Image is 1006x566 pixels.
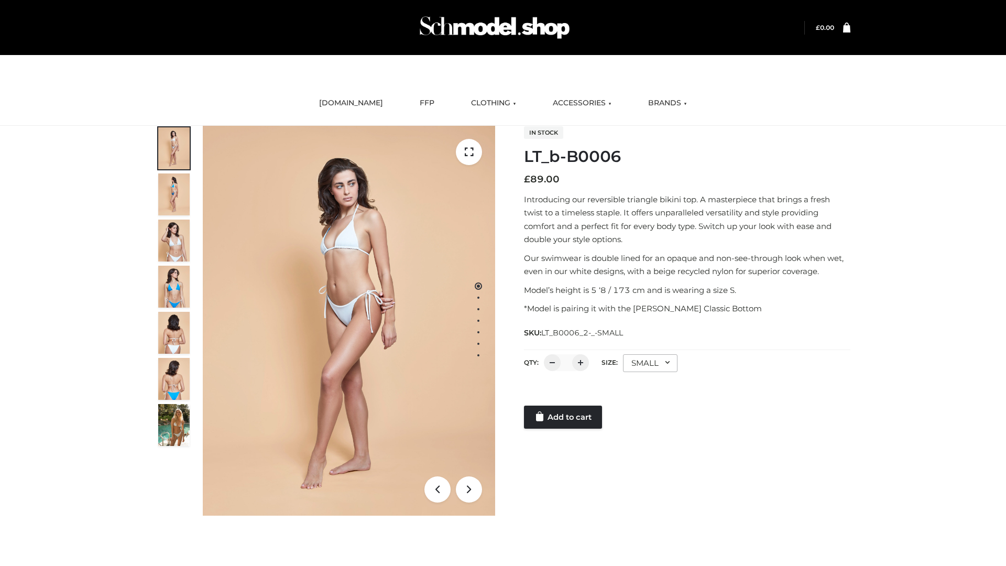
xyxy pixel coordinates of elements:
[524,406,602,429] a: Add to cart
[463,92,524,115] a: CLOTHING
[524,147,850,166] h1: LT_b-B0006
[158,404,190,446] img: Arieltop_CloudNine_AzureSky2.jpg
[416,7,573,48] img: Schmodel Admin 964
[158,266,190,308] img: ArielClassicBikiniTop_CloudNine_AzureSky_OW114ECO_4-scaled.jpg
[412,92,442,115] a: FFP
[524,252,850,278] p: Our swimwear is double lined for an opaque and non-see-through look when wet, even in our white d...
[524,284,850,297] p: Model’s height is 5 ‘8 / 173 cm and is wearing a size S.
[311,92,391,115] a: [DOMAIN_NAME]
[623,354,677,372] div: SMALL
[816,24,834,31] a: £0.00
[545,92,619,115] a: ACCESSORIES
[816,24,820,31] span: £
[524,126,563,139] span: In stock
[524,326,624,339] span: SKU:
[158,173,190,215] img: ArielClassicBikiniTop_CloudNine_AzureSky_OW114ECO_2-scaled.jpg
[524,193,850,246] p: Introducing our reversible triangle bikini top. A masterpiece that brings a fresh twist to a time...
[158,220,190,262] img: ArielClassicBikiniTop_CloudNine_AzureSky_OW114ECO_3-scaled.jpg
[158,358,190,400] img: ArielClassicBikiniTop_CloudNine_AzureSky_OW114ECO_8-scaled.jpg
[816,24,834,31] bdi: 0.00
[640,92,695,115] a: BRANDS
[524,358,539,366] label: QTY:
[158,312,190,354] img: ArielClassicBikiniTop_CloudNine_AzureSky_OW114ECO_7-scaled.jpg
[524,173,530,185] span: £
[203,126,495,516] img: ArielClassicBikiniTop_CloudNine_AzureSky_OW114ECO_1
[158,127,190,169] img: ArielClassicBikiniTop_CloudNine_AzureSky_OW114ECO_1-scaled.jpg
[524,173,560,185] bdi: 89.00
[602,358,618,366] label: Size:
[541,328,623,338] span: LT_B0006_2-_-SMALL
[524,302,850,315] p: *Model is pairing it with the [PERSON_NAME] Classic Bottom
